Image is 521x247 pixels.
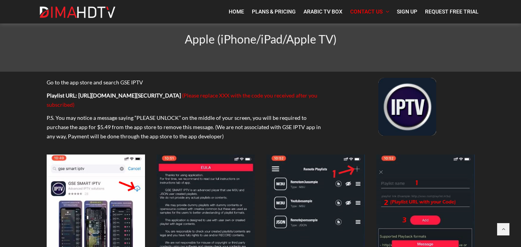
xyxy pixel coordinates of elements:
a: Plans & Pricing [248,4,300,20]
span: Request Free Trial [425,8,479,15]
b: Playlist URL: [URL][DOMAIN_NAME][SECURITY_DATA] [47,92,181,99]
img: Dima HDTV [39,6,116,18]
a: Request Free Trial [421,4,482,20]
a: Home [225,4,248,20]
span: (Please replace XXX with the code you received after you subscribed) [47,92,317,108]
span: Apple (iPhone/iPad/Apple TV) [185,32,337,46]
a: Back to top [497,223,509,235]
span: Arabic TV Box [303,8,342,15]
span: Sign Up [397,8,417,15]
span: Plans & Pricing [252,8,296,15]
a: Contact Us [346,4,393,20]
span: P.S. You may notice a message saying “PLEASE UNLOCK” on the middle of your screen, you will be re... [47,114,321,139]
span: Home [229,8,244,15]
span: Contact Us [350,8,383,15]
a: Sign Up [393,4,421,20]
span: Go to the app store and search GSE IPTV [47,79,143,86]
a: Arabic TV Box [300,4,346,20]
